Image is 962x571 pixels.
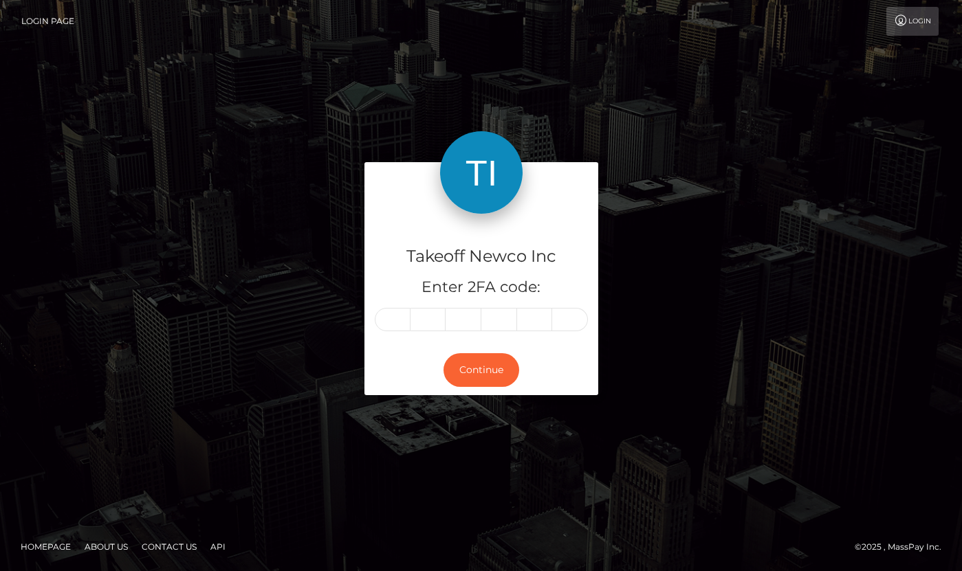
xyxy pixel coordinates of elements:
a: Contact Us [136,536,202,557]
a: Login [886,7,939,36]
a: About Us [79,536,133,557]
a: API [205,536,231,557]
img: Takeoff Newco Inc [440,131,523,214]
div: © 2025 , MassPay Inc. [855,539,952,555]
a: Homepage [15,536,76,557]
h4: Takeoff Newco Inc [375,245,588,269]
a: Login Page [21,7,74,36]
button: Continue [444,353,519,387]
h5: Enter 2FA code: [375,277,588,298]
